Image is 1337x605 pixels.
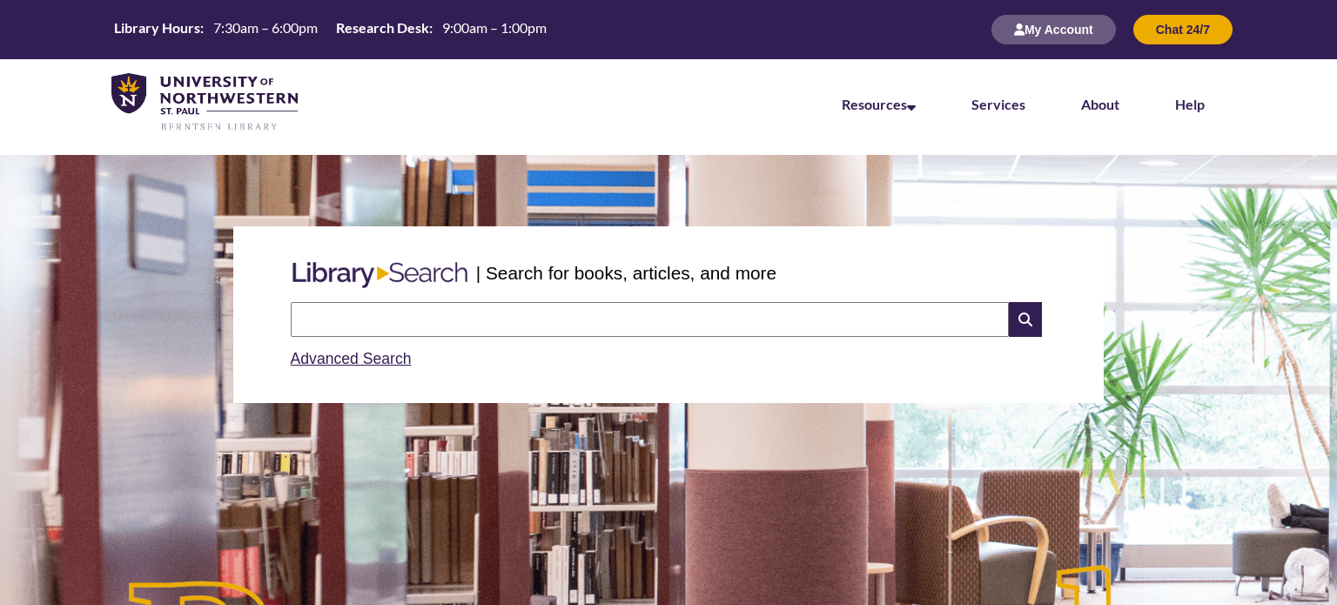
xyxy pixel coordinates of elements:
img: UNWSP Library Logo [111,73,298,132]
button: Chat 24/7 [1133,15,1233,44]
span: 9:00am – 1:00pm [442,19,547,36]
a: Hours Today [107,18,554,42]
span: 7:30am – 6:00pm [213,19,318,36]
a: Services [971,96,1025,112]
th: Research Desk: [329,18,435,37]
p: | Search for books, articles, and more [476,259,776,286]
a: My Account [991,22,1116,37]
th: Library Hours: [107,18,206,37]
a: Resources [842,96,916,112]
table: Hours Today [107,18,554,40]
a: About [1081,96,1119,112]
i: Search [1009,302,1042,337]
a: Advanced Search [291,350,412,367]
img: Libary Search [284,255,476,295]
button: My Account [991,15,1116,44]
a: Help [1175,96,1205,112]
a: Chat 24/7 [1133,22,1233,37]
